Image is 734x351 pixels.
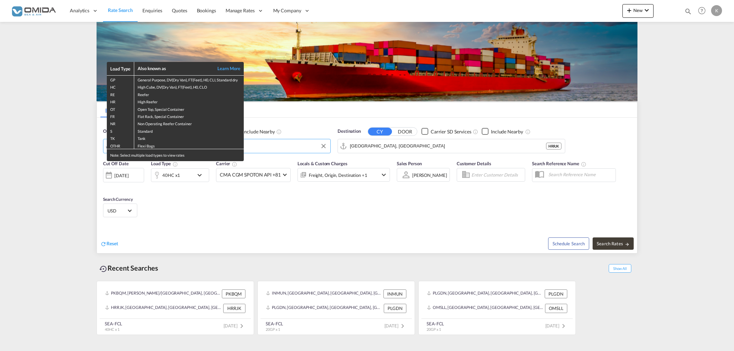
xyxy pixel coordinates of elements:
[134,83,244,90] td: High Cube, DV(Dry Van), FT(Feet), H0, CLO
[134,105,244,112] td: Open Top, Special Container
[107,112,134,119] td: FR
[107,76,134,83] td: GP
[107,119,134,127] td: NR
[107,97,134,105] td: HR
[134,134,244,141] td: Tank
[107,127,134,134] td: S
[138,65,210,71] div: Also known as
[107,83,134,90] td: HC
[107,149,244,161] div: Note: Select multiple load types to view rates
[134,127,244,134] td: Standard
[107,134,134,141] td: TK
[107,62,134,75] th: Load Type
[134,119,244,127] td: Non Operating Reefer Container
[134,90,244,97] td: Reefer
[107,105,134,112] td: OT
[107,142,134,149] td: OTHR
[134,76,244,83] td: General Purpose, DV(Dry Van), FT(Feet), H0, CLI, Standard dry
[134,112,244,119] td: Flat Rack, Special Container
[134,142,244,149] td: Flexi Bags
[107,90,134,97] td: RE
[134,97,244,105] td: High Reefer
[210,65,240,71] a: Learn More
